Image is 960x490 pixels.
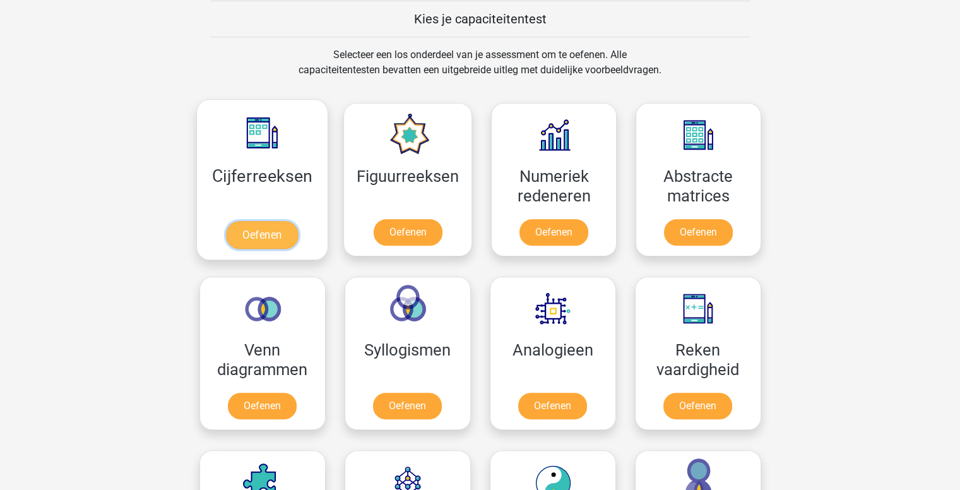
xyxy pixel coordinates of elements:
[287,47,673,93] div: Selecteer een los onderdeel van je assessment om te oefenen. Alle capaciteitentesten bevatten een...
[374,219,442,246] a: Oefenen
[211,11,750,27] h5: Kies je capaciteitentest
[228,393,297,419] a: Oefenen
[226,221,298,249] a: Oefenen
[663,393,732,419] a: Oefenen
[518,393,587,419] a: Oefenen
[519,219,588,246] a: Oefenen
[664,219,733,246] a: Oefenen
[373,393,442,419] a: Oefenen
